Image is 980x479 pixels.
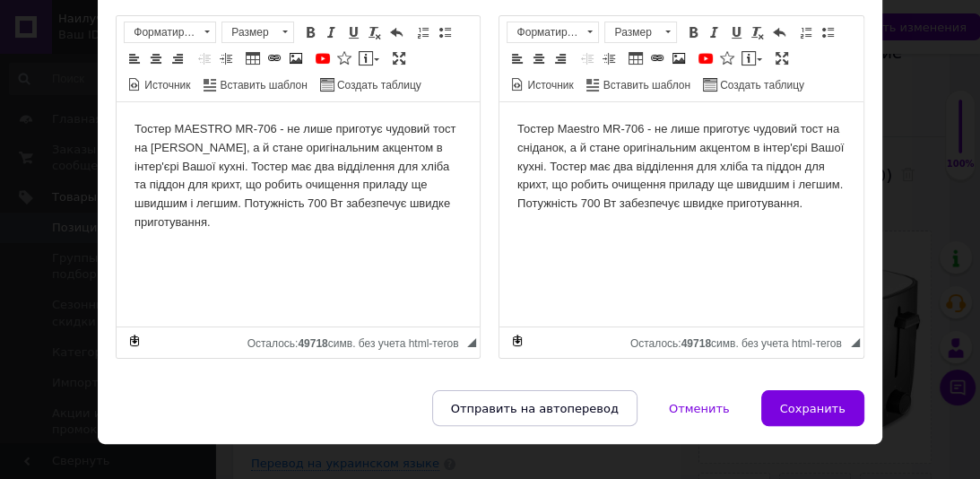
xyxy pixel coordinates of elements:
a: Подчеркнутый (Ctrl+U) [343,22,363,42]
a: По центру [146,48,166,68]
a: Вставить / удалить нумерованный список [413,22,433,42]
a: Отменить (Ctrl+Z) [769,22,789,42]
a: Увеличить отступ [216,48,236,68]
a: По центру [529,48,549,68]
a: Таблица [243,48,263,68]
a: По правому краю [551,48,570,68]
a: Полужирный (Ctrl+B) [300,22,320,42]
a: Убрать форматирование [365,22,385,42]
a: Отменить (Ctrl+Z) [386,22,406,42]
a: Подчеркнутый (Ctrl+U) [726,22,746,42]
a: Полужирный (Ctrl+B) [683,22,703,42]
a: Форматирование [507,22,599,43]
a: Размер [221,22,294,43]
span: Отправить на автоперевод [451,402,619,415]
iframe: Визуальный текстовый редактор, F230E0DD-3AD6-48F2-8683-22EFF02CF812 [117,102,480,327]
span: Источник [142,78,190,93]
a: Таблица [626,48,646,68]
a: Развернуть [772,48,792,68]
a: Вставить шаблон [584,74,693,94]
iframe: Визуальный текстовый редактор, DB1F01FD-70EF-4648-8533-DEEBFCE8B74A [499,102,863,327]
span: Размер [605,22,659,42]
a: Уменьшить отступ [577,48,597,68]
span: Вставить шаблон [218,78,308,93]
a: Убрать форматирование [748,22,768,42]
a: По левому краю [125,48,144,68]
button: Сохранить [761,390,864,426]
span: Перетащите для изменения размера [851,338,860,347]
a: Создать таблицу [700,74,807,94]
a: Вставить шаблон [201,74,310,94]
span: Сохранить [780,402,846,415]
span: Создать таблицу [717,78,804,93]
span: Создать таблицу [334,78,421,93]
div: Подсчет символов [630,333,851,350]
a: По правому краю [168,48,187,68]
a: Вставить / удалить маркированный список [435,22,455,42]
a: Вставить иконку [717,48,737,68]
a: Вставить иконку [334,48,354,68]
a: Вставить сообщение [739,48,765,68]
a: Сделать резервную копию сейчас [125,331,144,351]
a: Изображение [669,48,689,68]
button: Отправить на автоперевод [432,390,637,426]
span: Перетащите для изменения размера [467,338,476,347]
button: Отменить [650,390,749,426]
span: Источник [525,78,573,93]
a: Вставить/Редактировать ссылку (Ctrl+L) [647,48,667,68]
a: Вставить/Редактировать ссылку (Ctrl+L) [265,48,284,68]
a: Увеличить отступ [599,48,619,68]
a: Размер [604,22,677,43]
a: Сделать резервную копию сейчас [507,331,527,351]
span: Форматирование [507,22,581,42]
body: Визуальный текстовый редактор, B1A78552-089E-42CA-9D83-D1DA1E8052CC [18,18,392,111]
a: Источник [507,74,576,94]
a: Вставить / удалить нумерованный список [796,22,816,42]
a: Создать таблицу [317,74,424,94]
span: Форматирование [125,22,198,42]
a: Уменьшить отступ [195,48,214,68]
a: Добавить видео с YouTube [696,48,715,68]
a: Добавить видео с YouTube [313,48,333,68]
a: Курсив (Ctrl+I) [322,22,342,42]
a: Источник [125,74,193,94]
a: Развернуть [389,48,409,68]
span: 49718 [681,337,711,350]
span: Размер [222,22,276,42]
a: Изображение [286,48,306,68]
span: Вставить шаблон [601,78,690,93]
a: Форматирование [124,22,216,43]
div: Подсчет символов [247,333,468,350]
a: Вставить / удалить маркированный список [818,22,837,42]
span: 49718 [298,337,327,350]
a: По левому краю [507,48,527,68]
span: Отменить [669,402,730,415]
a: Вставить сообщение [356,48,382,68]
a: Курсив (Ctrl+I) [705,22,724,42]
